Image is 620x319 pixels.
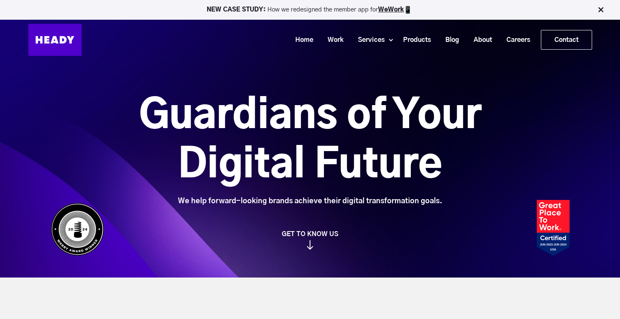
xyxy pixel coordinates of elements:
div: We help forward-looking brands achieve their digital transformation goals. [93,197,527,206]
div: Navigation Menu [90,30,592,50]
a: About [463,32,496,48]
a: Products [393,32,435,48]
a: Blog [435,32,463,48]
a: Work [317,32,348,48]
a: Services [348,32,389,48]
a: WeWork [378,7,404,13]
a: Contact [541,30,592,49]
a: GET TO KNOW US [47,230,574,250]
p: How we redesigned the member app for [4,6,616,14]
img: Close Bar [597,6,605,14]
img: Heady_2023_Certification_Badge [537,200,570,256]
img: arrow_down [307,244,313,254]
img: app emoji [404,6,412,14]
h1: Guardians of Your Digital Future [93,92,527,190]
a: Home [285,32,317,48]
strong: NEW CASE STUDY: [207,7,267,13]
a: Careers [496,32,534,48]
img: Heady_WebbyAward_Winner-4 [51,203,104,256]
img: Heady_Logo_Web-01 (1) [28,24,82,56]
